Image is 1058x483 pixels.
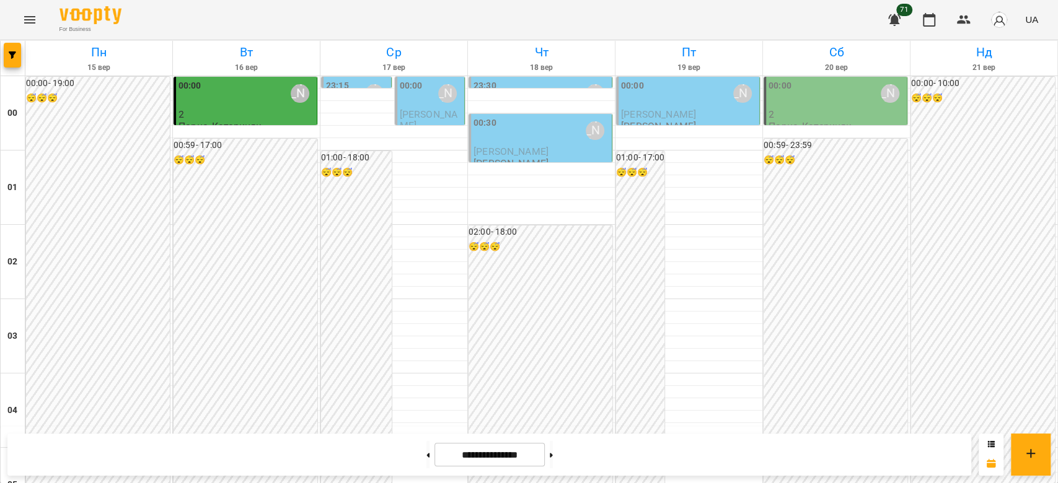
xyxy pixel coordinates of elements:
h6: 😴😴😴 [26,92,170,105]
label: 00:00 [179,79,201,93]
h6: 20 вер [765,62,908,74]
h6: 21 вер [912,62,1056,74]
h6: 18 вер [470,62,613,74]
h6: 00:59 - 17:00 [174,139,317,152]
h6: Нд [912,43,1056,62]
div: Олійник Валентин [365,84,384,103]
h6: Ср [322,43,465,62]
h6: 😴😴😴 [321,166,392,180]
img: Voopty Logo [60,6,121,24]
h6: 😴😴😴 [911,92,1055,105]
h6: 02 [7,255,17,269]
label: 23:15 [326,79,349,93]
h6: 19 вер [617,62,760,74]
h6: 17 вер [322,62,465,74]
p: Парне_Катериняк [769,121,851,131]
h6: 16 вер [175,62,318,74]
div: Олійник Валентин [733,84,752,103]
p: [PERSON_NAME] [474,158,549,168]
h6: 00 [7,107,17,120]
div: Олійник Валентин [586,121,604,140]
h6: 00:00 - 19:00 [26,77,170,90]
button: Menu [15,5,45,35]
label: 00:30 [474,116,496,130]
h6: 😴😴😴 [469,240,612,254]
label: 00:00 [400,79,423,93]
h6: Пн [27,43,170,62]
div: Олійник Валентин [881,84,899,103]
h6: 01 [7,181,17,194]
label: 00:00 [621,79,644,93]
span: [PERSON_NAME] [400,108,457,131]
p: 2 [179,109,314,120]
h6: 01:00 - 18:00 [321,151,392,165]
h6: 01:00 - 17:00 [616,151,664,165]
p: Парне_Катериняк [179,121,261,131]
div: Олійник Валентин [438,84,457,103]
p: [PERSON_NAME] [621,121,696,131]
label: 23:30 [474,79,496,93]
span: [PERSON_NAME] [621,108,696,120]
span: UA [1025,13,1038,26]
h6: 15 вер [27,62,170,74]
h6: 😴😴😴 [616,166,664,180]
h6: 😴😴😴 [174,154,317,167]
h6: 😴😴😴 [764,154,907,167]
span: [PERSON_NAME] [474,146,549,157]
h6: 00:59 - 23:59 [764,139,907,152]
button: UA [1020,8,1043,31]
span: For Business [60,25,121,33]
h6: 03 [7,329,17,343]
h6: 00:00 - 10:00 [911,77,1055,90]
img: avatar_s.png [990,11,1008,28]
p: 2 [769,109,904,120]
h6: Сб [765,43,908,62]
div: Олійник Валентин [291,84,309,103]
div: Олійник Валентин [586,84,604,103]
h6: Вт [175,43,318,62]
h6: Чт [470,43,613,62]
h6: Пт [617,43,760,62]
h6: 04 [7,404,17,417]
span: 71 [896,4,912,16]
h6: 02:00 - 18:00 [469,225,612,239]
label: 00:00 [769,79,791,93]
